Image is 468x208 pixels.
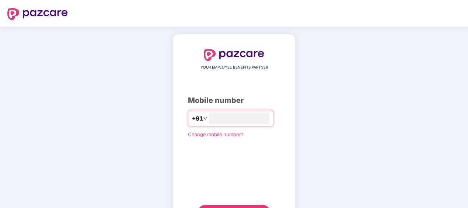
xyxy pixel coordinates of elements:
[203,116,207,121] span: down
[204,49,264,61] img: logo
[188,131,244,137] a: Change mobile number?
[188,95,280,106] div: Mobile number
[7,8,68,20] img: logo
[200,65,268,70] span: YOUR EMPLOYEE BENEFITS PARTNER
[192,114,203,123] span: +91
